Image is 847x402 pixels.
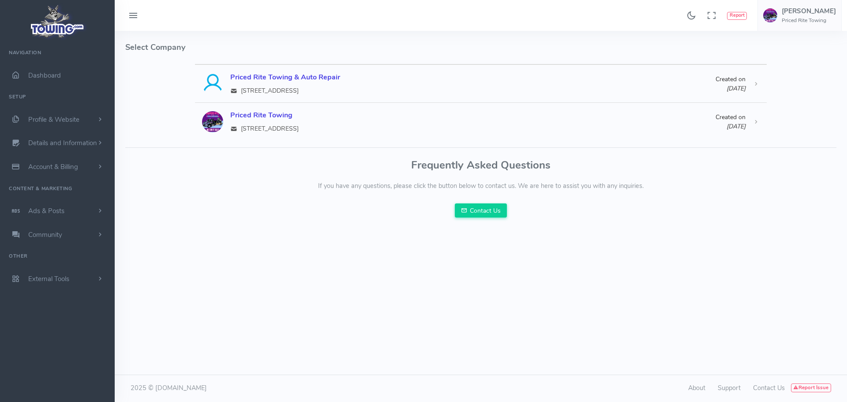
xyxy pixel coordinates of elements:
[125,31,836,64] h4: Select Company
[727,122,746,131] time: [DATE]
[716,113,746,122] div: Created on
[791,383,831,392] button: Report Issue
[241,86,299,95] span: [STREET_ADDRESS]
[125,181,836,191] p: If you have any questions, please click the button below to contact us. We are here to assist you...
[782,18,836,23] h6: Priced Rite Towing
[28,71,61,80] span: Dashboard
[28,207,64,215] span: Ads & Posts
[230,72,716,83] div: Priced Rite Towing & Auto Repair
[195,103,767,140] a: User Priced Rite Towing [STREET_ADDRESS] Created on [DATE]
[28,115,79,124] span: Profile & Website
[718,383,741,392] a: Support
[727,84,746,93] time: [DATE]
[28,230,62,239] span: Community
[202,73,223,94] img: User
[727,12,747,20] button: Report
[241,124,299,133] span: [STREET_ADDRESS]
[716,75,746,84] div: Created on
[125,159,836,171] h3: Frequently Asked Questions
[28,162,78,171] span: Account & Billing
[202,111,223,132] img: User
[125,383,481,393] div: 2025 © [DOMAIN_NAME]
[28,3,87,40] img: logo
[195,65,767,102] a: User Priced Rite Towing & Auto Repair [STREET_ADDRESS] Created on [DATE]
[28,274,69,283] span: External Tools
[455,203,507,218] a: Contact Us
[28,139,97,148] span: Details and Information
[753,383,785,392] a: Contact Us
[763,8,777,23] img: user-image
[230,110,716,120] div: Priced Rite Towing
[782,8,836,15] h5: [PERSON_NAME]
[688,383,705,392] a: About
